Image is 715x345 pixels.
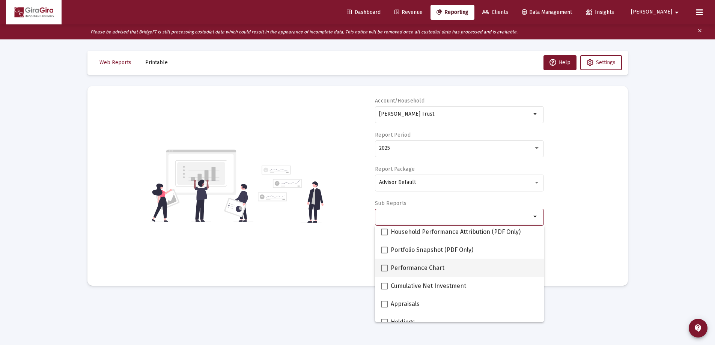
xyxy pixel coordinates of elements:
[375,166,415,172] label: Report Package
[631,9,672,15] span: [PERSON_NAME]
[622,5,690,20] button: [PERSON_NAME]
[258,166,324,223] img: reporting-alt
[145,59,168,66] span: Printable
[391,300,420,309] span: Appraisals
[150,149,253,223] img: reporting
[694,324,703,333] mat-icon: contact_support
[379,179,416,185] span: Advisor Default
[379,212,531,221] mat-chip-list: Selection
[586,9,614,15] span: Insights
[476,5,514,20] a: Clients
[482,9,508,15] span: Clients
[93,55,137,70] button: Web Reports
[543,55,577,70] button: Help
[90,29,518,35] i: Please be advised that BridgeFT is still processing custodial data which could result in the appe...
[531,110,540,119] mat-icon: arrow_drop_down
[394,9,423,15] span: Revenue
[516,5,578,20] a: Data Management
[139,55,174,70] button: Printable
[580,55,622,70] button: Settings
[391,264,444,273] span: Performance Chart
[375,98,424,104] label: Account/Household
[379,111,531,117] input: Search or select an account or household
[388,5,429,20] a: Revenue
[391,282,466,291] span: Cumulative Net Investment
[596,59,616,66] span: Settings
[391,246,473,255] span: Portfolio Snapshot (PDF Only)
[379,145,390,151] span: 2025
[391,318,415,327] span: Holdings
[580,5,620,20] a: Insights
[522,9,572,15] span: Data Management
[697,26,703,38] mat-icon: clear
[375,200,406,206] label: Sub Reports
[12,5,56,20] img: Dashboard
[99,59,131,66] span: Web Reports
[431,5,474,20] a: Reporting
[375,132,411,138] label: Report Period
[391,227,521,237] span: Household Performance Attribution (PDF Only)
[341,5,387,20] a: Dashboard
[347,9,381,15] span: Dashboard
[549,59,570,66] span: Help
[531,212,540,221] mat-icon: arrow_drop_down
[672,5,681,20] mat-icon: arrow_drop_down
[437,9,468,15] span: Reporting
